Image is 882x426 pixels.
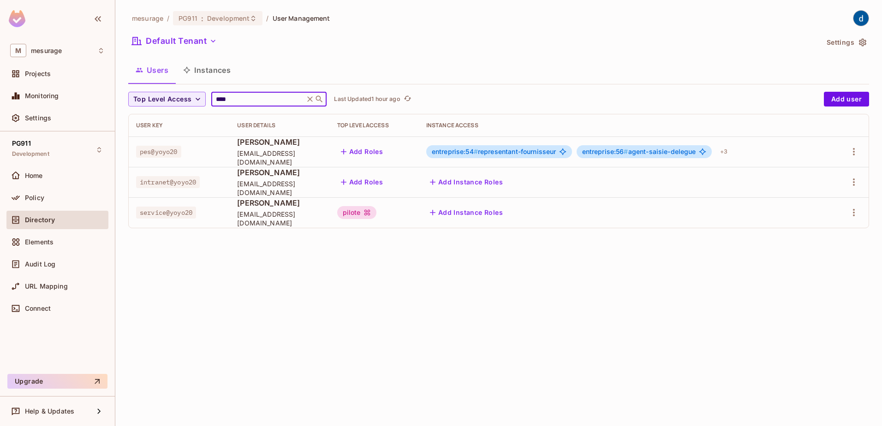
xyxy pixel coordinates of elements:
span: service@yoyo20 [136,207,196,219]
span: Policy [25,194,44,201]
li: / [266,14,268,23]
span: Projects [25,70,51,77]
div: + 3 [716,144,731,159]
div: Instance Access [426,122,823,129]
p: Last Updated 1 hour ago [334,95,400,103]
span: Elements [25,238,54,246]
div: Top Level Access [337,122,411,129]
div: pilote [337,206,376,219]
div: User Details [237,122,322,129]
li: / [167,14,169,23]
span: Development [207,14,250,23]
span: Audit Log [25,260,55,268]
span: Connect [25,305,51,312]
span: [PERSON_NAME] [237,167,322,177]
span: [PERSON_NAME] [237,137,322,147]
button: Instances [176,59,238,82]
button: refresh [402,94,413,105]
span: [EMAIL_ADDRESS][DOMAIN_NAME] [237,149,322,166]
span: entreprise:54 [432,148,478,155]
img: SReyMgAAAABJRU5ErkJggg== [9,10,25,27]
span: Directory [25,216,55,224]
span: the active workspace [132,14,163,23]
span: representant-fournisseur [432,148,556,155]
span: refresh [404,95,411,104]
div: User Key [136,122,222,129]
button: Users [128,59,176,82]
span: Home [25,172,43,179]
img: dev 911gcl [853,11,869,26]
span: User Management [273,14,330,23]
span: Workspace: mesurage [31,47,62,54]
span: PG911 [12,140,31,147]
button: Add Instance Roles [426,205,507,220]
span: PG911 [179,14,197,23]
span: [PERSON_NAME] [237,198,322,208]
button: Add Roles [337,175,387,189]
button: Settings [823,35,869,50]
span: # [474,148,478,155]
button: Add Instance Roles [426,175,507,189]
span: entreprise:56 [582,148,628,155]
span: Development [12,150,49,158]
span: Help & Updates [25,408,74,415]
span: # [624,148,628,155]
span: intranet@yoyo20 [136,176,200,188]
span: pes@yoyo20 [136,146,181,158]
span: Top Level Access [133,94,191,105]
button: Top Level Access [128,92,206,106]
span: : [201,15,204,22]
span: [EMAIL_ADDRESS][DOMAIN_NAME] [237,210,322,227]
button: Upgrade [7,374,107,389]
span: M [10,44,26,57]
span: Settings [25,114,51,122]
span: Click to refresh data [400,94,413,105]
span: Monitoring [25,92,59,100]
button: Add user [824,92,869,106]
button: Add Roles [337,144,387,159]
span: URL Mapping [25,283,68,290]
button: Default Tenant [128,34,220,48]
span: [EMAIL_ADDRESS][DOMAIN_NAME] [237,179,322,197]
span: agent-saisie-delegue [582,148,696,155]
